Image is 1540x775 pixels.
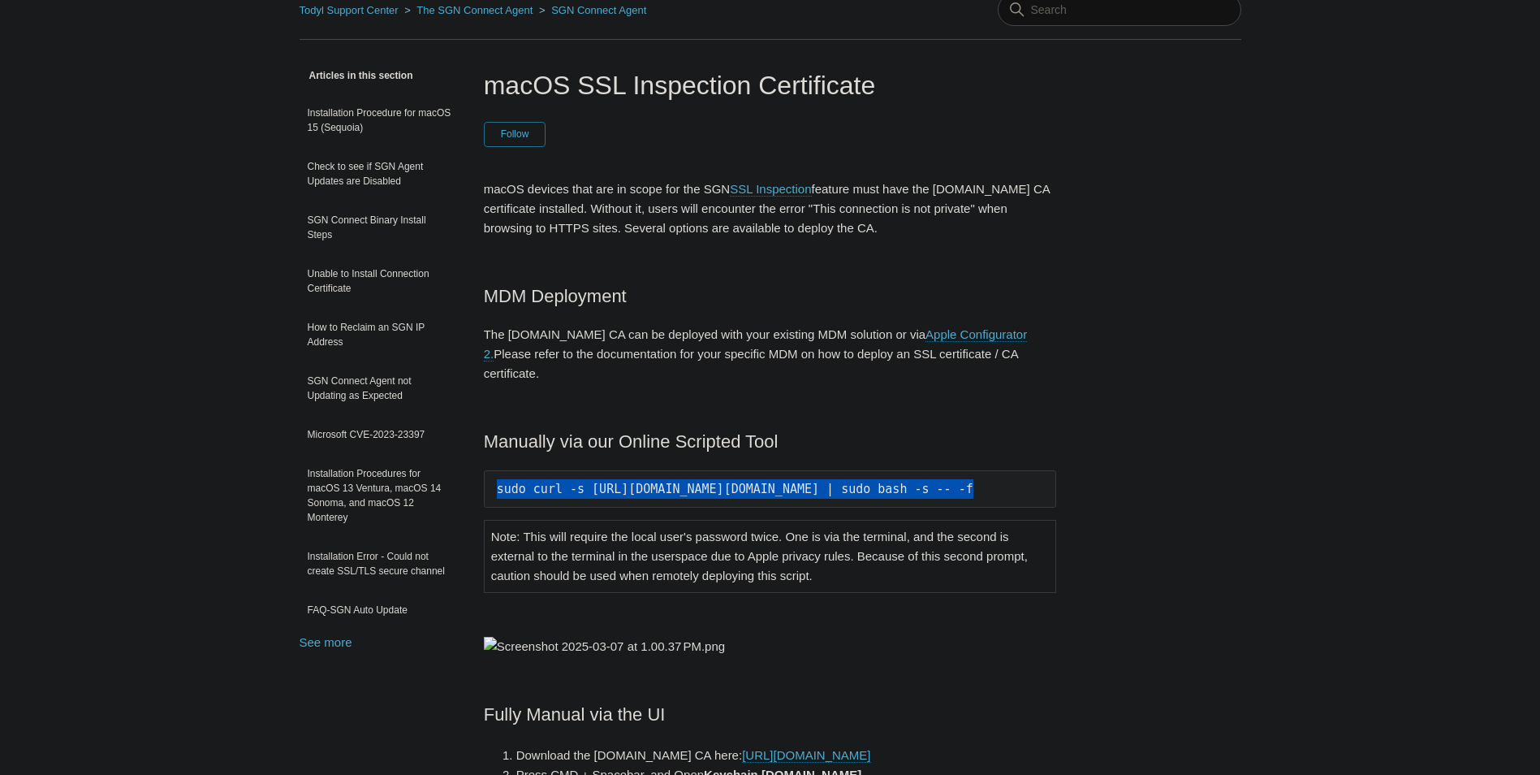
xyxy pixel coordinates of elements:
[300,258,459,304] a: Unable to Install Connection Certificate
[516,746,1057,765] li: Download the [DOMAIN_NAME] CA here:
[484,122,546,146] button: Follow Article
[484,327,1027,362] a: Apple Configurator 2.
[300,312,459,357] a: How to Reclaim an SGN IP Address
[300,151,459,197] a: Check to see if SGN Agent Updates are Disabled
[742,748,870,763] a: [URL][DOMAIN_NAME]
[300,4,399,16] a: Todyl Support Center
[730,182,811,197] a: SSL Inspection
[300,419,459,450] a: Microsoft CVE-2023-23397
[484,427,1057,456] h2: Manually via our Online Scripted Tool
[300,595,459,626] a: FAQ-SGN Auto Update
[484,282,1057,310] h2: MDM Deployment
[484,325,1057,383] p: The [DOMAIN_NAME] CA can be deployed with your existing MDM solution or via Please refer to the d...
[416,4,533,16] a: The SGN Connect Agent
[300,4,402,16] li: Todyl Support Center
[484,521,1056,593] td: Note: This will require the local user's password twice. One is via the terminal, and the second ...
[300,458,459,533] a: Installation Procedures for macOS 13 Ventura, macOS 14 Sonoma, and macOS 12 Monterey
[551,4,646,16] a: SGN Connect Agent
[484,470,1057,508] pre: sudo curl -s [URL][DOMAIN_NAME][DOMAIN_NAME] | sudo bash -s -- -f
[300,205,459,250] a: SGN Connect Binary Install Steps
[484,66,1057,105] h1: macOS SSL Inspection Certificate
[300,70,413,81] span: Articles in this section
[484,180,1057,238] p: macOS devices that are in scope for the SGN feature must have the [DOMAIN_NAME] CA certificate in...
[300,97,459,143] a: Installation Procedure for macOS 15 (Sequoia)
[536,4,646,16] li: SGN Connect Agent
[300,635,352,649] a: See more
[300,541,459,587] a: Installation Error - Could not create SSL/TLS secure channel
[300,366,459,411] a: SGN Connect Agent not Updating as Expected
[401,4,536,16] li: The SGN Connect Agent
[484,637,725,656] img: Screenshot 2025-03-07 at 1.00.37 PM.png
[484,700,1057,729] h2: Fully Manual via the UI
